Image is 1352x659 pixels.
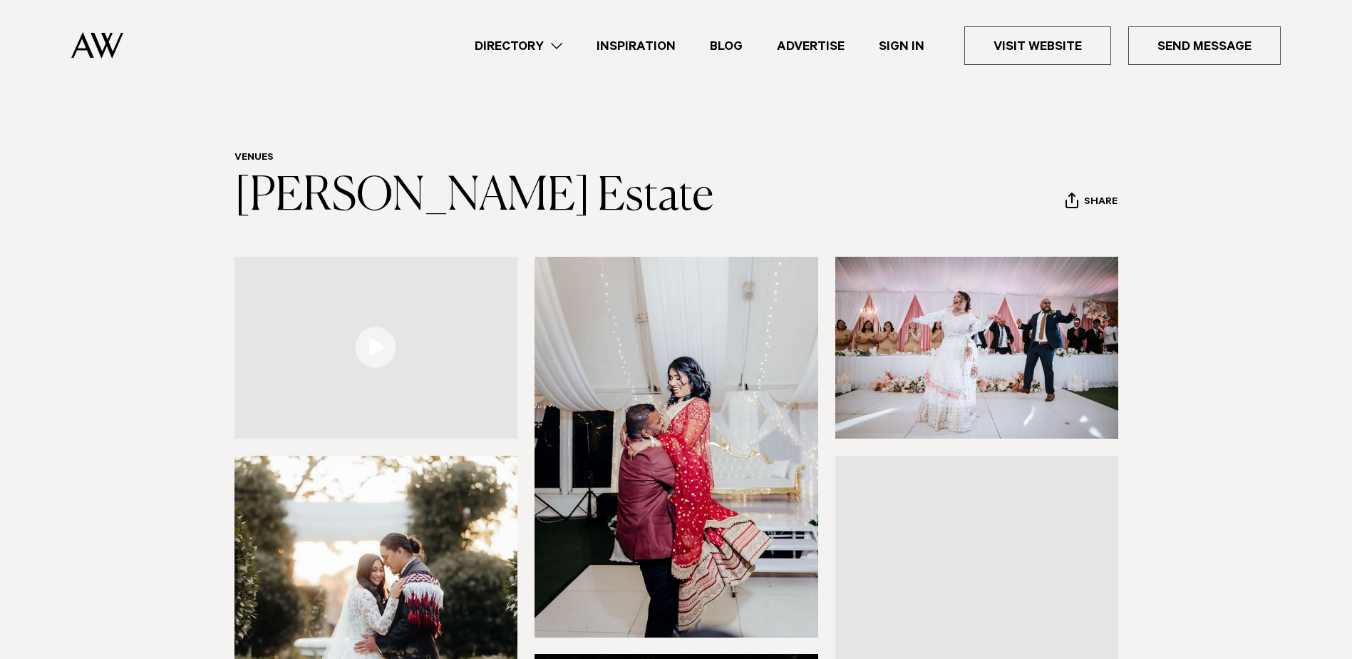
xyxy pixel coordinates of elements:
button: Share [1065,192,1118,213]
a: Directory [458,36,579,56]
span: Share [1084,196,1118,210]
a: Blog [693,36,760,56]
img: Auckland Weddings Logo [71,32,123,58]
a: [PERSON_NAME] Estate [234,174,713,220]
a: Venues [234,153,274,164]
a: Send Message [1128,26,1281,65]
a: Visit Website [964,26,1111,65]
a: Inspiration [579,36,693,56]
a: Advertise [760,36,862,56]
a: Sign In [862,36,941,56]
img: Wedding couple dancing in marquee [835,257,1119,439]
